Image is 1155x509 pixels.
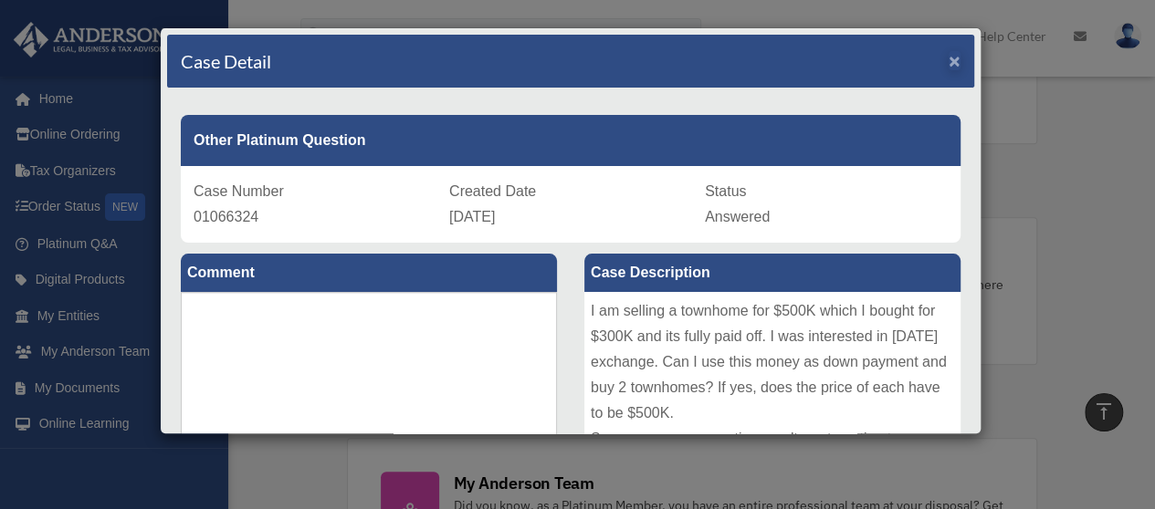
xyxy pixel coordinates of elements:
[449,183,536,199] span: Created Date
[705,183,746,199] span: Status
[181,115,961,166] div: Other Platinum Question
[584,254,961,292] label: Case Description
[194,209,258,224] span: 01066324
[181,48,271,74] h4: Case Detail
[949,51,961,70] button: Close
[181,254,557,292] label: Comment
[705,209,770,224] span: Answered
[449,209,495,224] span: [DATE]
[949,50,961,71] span: ×
[194,183,284,199] span: Case Number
